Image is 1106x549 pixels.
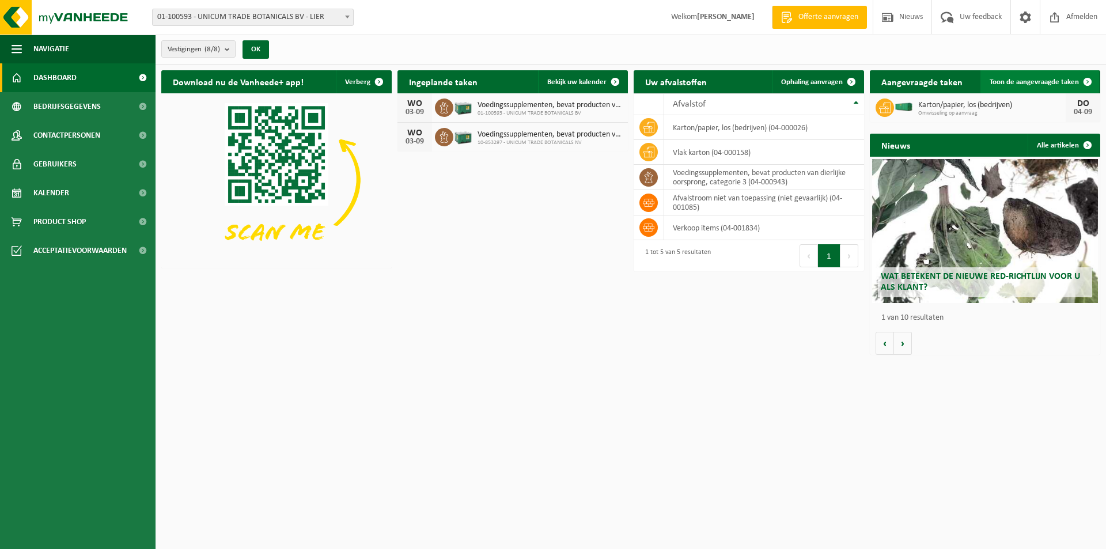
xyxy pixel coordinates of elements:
p: 1 van 10 resultaten [881,314,1094,322]
a: Wat betekent de nieuwe RED-richtlijn voor u als klant? [872,159,1098,303]
span: 10-853297 - UNICUM TRADE BOTANICALS NV [478,139,622,146]
span: Bedrijfsgegevens [33,92,101,121]
button: OK [243,40,269,59]
a: Offerte aanvragen [772,6,867,29]
span: Offerte aanvragen [796,12,861,23]
div: 03-09 [403,138,426,146]
a: Alle artikelen [1028,134,1099,157]
a: Toon de aangevraagde taken [980,70,1099,93]
span: Gebruikers [33,150,77,179]
img: PB-LB-0680-HPE-GN-01 [453,97,473,116]
span: 01-100593 - UNICUM TRADE BOTANICALS BV - LIER [153,9,353,25]
img: Download de VHEPlus App [161,93,392,266]
h2: Uw afvalstoffen [634,70,718,93]
h2: Nieuws [870,134,922,156]
span: Voedingssupplementen, bevat producten van dierlijke oorsprong, categorie 3 [478,101,622,110]
h2: Download nu de Vanheede+ app! [161,70,315,93]
button: 1 [818,244,840,267]
span: Dashboard [33,63,77,92]
button: Previous [800,244,818,267]
span: Product Shop [33,207,86,236]
div: WO [403,128,426,138]
button: Next [840,244,858,267]
a: Bekijk uw kalender [538,70,627,93]
span: 01-100593 - UNICUM TRADE BOTANICALS BV - LIER [152,9,354,26]
span: Contactpersonen [33,121,100,150]
div: WO [403,99,426,108]
div: 03-09 [403,108,426,116]
td: verkoop items (04-001834) [664,215,864,240]
button: Volgende [894,332,912,355]
span: Vestigingen [168,41,220,58]
span: Acceptatievoorwaarden [33,236,127,265]
span: Ophaling aanvragen [781,78,843,86]
td: voedingssupplementen, bevat producten van dierlijke oorsprong, categorie 3 (04-000943) [664,165,864,190]
button: Vestigingen(8/8) [161,40,236,58]
button: Vorige [876,332,894,355]
span: 01-100593 - UNICUM TRADE BOTANICALS BV [478,110,622,117]
div: 1 tot 5 van 5 resultaten [639,243,711,268]
span: Afvalstof [673,100,706,109]
span: Wat betekent de nieuwe RED-richtlijn voor u als klant? [881,272,1080,292]
h2: Aangevraagde taken [870,70,974,93]
span: Verberg [345,78,370,86]
span: Kalender [33,179,69,207]
td: afvalstroom niet van toepassing (niet gevaarlijk) (04-001085) [664,190,864,215]
span: Bekijk uw kalender [547,78,607,86]
a: Ophaling aanvragen [772,70,863,93]
button: Verberg [336,70,391,93]
td: vlak karton (04-000158) [664,140,864,165]
strong: [PERSON_NAME] [697,13,755,21]
img: HK-XA-30-GN-00 [894,101,914,112]
img: PB-LB-0680-HPE-GN-01 [453,126,473,146]
span: Karton/papier, los (bedrijven) [918,101,1066,110]
span: Navigatie [33,35,69,63]
span: Voedingssupplementen, bevat producten van dierlijke oorsprong, categorie 3 [478,130,622,139]
div: DO [1071,99,1094,108]
count: (8/8) [204,46,220,53]
span: Omwisseling op aanvraag [918,110,1066,117]
td: karton/papier, los (bedrijven) (04-000026) [664,115,864,140]
div: 04-09 [1071,108,1094,116]
span: Toon de aangevraagde taken [990,78,1079,86]
h2: Ingeplande taken [397,70,489,93]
